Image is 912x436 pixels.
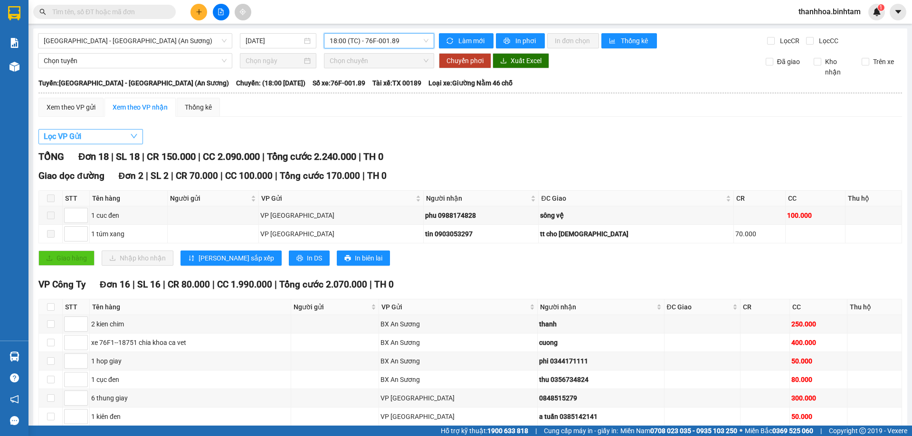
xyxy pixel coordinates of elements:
[9,62,19,72] img: warehouse-icon
[379,334,538,352] td: BX An Sương
[359,151,361,162] span: |
[859,427,866,434] span: copyright
[815,36,840,46] span: Lọc CC
[8,6,20,20] img: logo-vxr
[239,9,246,15] span: aim
[791,411,845,422] div: 50.000
[279,279,367,290] span: Tổng cước 2.070.000
[820,426,822,436] span: |
[547,33,599,48] button: In đơn chọn
[787,210,844,221] div: 100.000
[650,427,737,435] strong: 0708 023 035 - 0935 103 250
[791,337,845,348] div: 400.000
[370,279,372,290] span: |
[791,393,845,403] div: 300.000
[137,279,161,290] span: SL 16
[91,337,289,348] div: xe 76F1--18751 chia khoa ca vet
[379,315,538,334] td: BX An Sương
[296,255,303,262] span: printer
[790,299,847,315] th: CC
[151,170,169,181] span: SL 2
[379,389,538,408] td: VP Tân Bình
[367,170,387,181] span: TH 0
[379,371,538,389] td: BX An Sương
[439,33,494,48] button: syncLàm mới
[262,151,265,162] span: |
[130,132,138,140] span: down
[147,151,196,162] span: CR 150.000
[63,191,90,206] th: STT
[113,102,168,112] div: Xem theo VP nhận
[289,250,330,266] button: printerIn DS
[847,299,902,315] th: Thu hộ
[380,356,536,366] div: BX An Sương
[198,151,200,162] span: |
[425,229,537,239] div: tin 0903053297
[213,4,229,20] button: file-add
[212,279,215,290] span: |
[337,250,390,266] button: printerIn biên lai
[890,4,906,20] button: caret-down
[9,352,19,362] img: warehouse-icon
[199,253,274,263] span: [PERSON_NAME] sắp xếp
[63,299,90,315] th: STT
[741,299,790,315] th: CR
[380,393,536,403] div: VP [GEOGRAPHIC_DATA]
[246,56,302,66] input: Chọn ngày
[845,191,902,206] th: Thu hộ
[374,279,394,290] span: TH 0
[203,151,260,162] span: CC 2.090.000
[601,33,657,48] button: bar-chartThống kê
[91,374,289,385] div: 1 cục đen
[275,279,277,290] span: |
[791,356,845,366] div: 50.000
[91,411,289,422] div: 1 kiên đen
[116,151,140,162] span: SL 18
[535,426,537,436] span: |
[259,225,424,243] td: VP Tân Bình
[609,37,617,45] span: bar-chart
[38,129,143,144] button: Lọc VP Gửi
[217,279,272,290] span: CC 1.990.000
[38,151,64,162] span: TỔNG
[90,191,168,206] th: Tên hàng
[380,411,536,422] div: VP [GEOGRAPHIC_DATA]
[235,4,251,20] button: aim
[500,57,507,65] span: download
[236,78,305,88] span: Chuyến: (18:00 [DATE])
[330,34,428,48] span: 18:00 (TC) - 76F-001.89
[280,170,360,181] span: Tổng cước 170.000
[735,229,784,239] div: 70.000
[260,210,422,221] div: VP [GEOGRAPHIC_DATA]
[146,170,148,181] span: |
[511,56,541,66] span: Xuất Excel
[91,210,166,221] div: 1 cuc đen
[52,7,164,17] input: Tìm tên, số ĐT hoặc mã đơn
[544,426,618,436] span: Cung cấp máy in - giấy in:
[869,56,898,67] span: Trên xe
[791,6,868,18] span: thanhhoa.binhtam
[275,170,277,181] span: |
[878,4,884,11] sup: 1
[196,9,202,15] span: plus
[10,373,19,382] span: question-circle
[786,191,845,206] th: CC
[621,36,649,46] span: Thống kê
[47,102,95,112] div: Xem theo VP gửi
[540,302,655,312] span: Người nhận
[218,9,224,15] span: file-add
[380,319,536,329] div: BX An Sương
[539,356,663,366] div: phi 0344171111
[180,250,282,266] button: sort-ascending[PERSON_NAME] sắp xếp
[372,78,421,88] span: Tài xế: TX 00189
[791,319,845,329] div: 250.000
[267,151,356,162] span: Tổng cước 2.240.000
[102,250,173,266] button: downloadNhập kho nhận
[873,8,881,16] img: icon-new-feature
[667,302,731,312] span: ĐC Giao
[487,427,528,435] strong: 1900 633 818
[745,426,813,436] span: Miền Bắc
[133,279,135,290] span: |
[439,53,491,68] button: Chuyển phơi
[90,299,291,315] th: Tên hàng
